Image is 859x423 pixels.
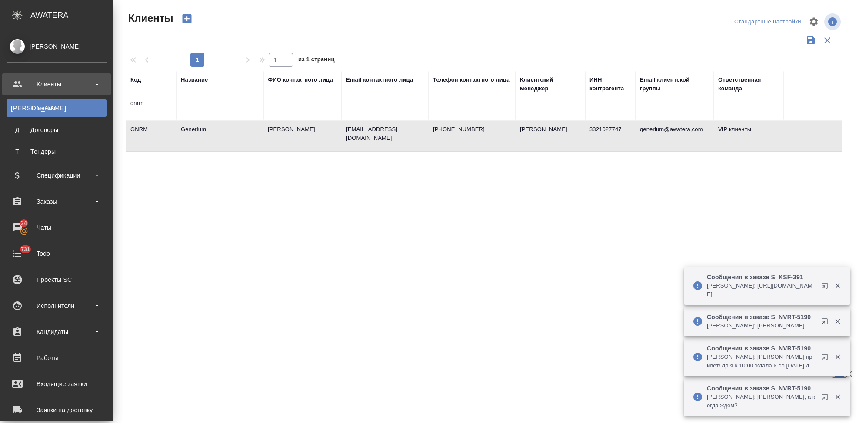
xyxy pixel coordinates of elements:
p: Сообщения в заказе S_NVRT-5190 [707,344,816,353]
div: Email клиентской группы [640,76,709,93]
div: Чаты [7,221,107,234]
div: Email контактного лица [346,76,413,84]
div: [PERSON_NAME] [7,42,107,51]
div: Входящие заявки [7,377,107,390]
div: Проекты SC [7,273,107,286]
a: ДДоговоры [7,121,107,139]
div: Спецификации [7,169,107,182]
div: Клиентский менеджер [520,76,581,93]
button: Закрыть [829,353,846,361]
button: Закрыть [829,393,846,401]
span: из 1 страниц [298,54,335,67]
button: Сохранить фильтры [802,32,819,49]
p: [EMAIL_ADDRESS][DOMAIN_NAME] [346,125,424,142]
div: Заказы [7,195,107,208]
div: AWATERA [30,7,113,24]
button: Открыть в новой вкладке [816,348,837,369]
td: VIP клиенты [714,121,783,151]
div: Договоры [11,126,102,134]
td: 3321027747 [585,121,636,151]
button: Создать [176,11,197,26]
a: Проекты SC [2,269,111,291]
button: Закрыть [829,317,846,325]
a: Заявки на доставку [2,399,111,421]
button: Открыть в новой вкладке [816,313,837,334]
div: Телефон контактного лица [433,76,510,84]
p: Сообщения в заказе S_NVRT-5190 [707,384,816,393]
a: [PERSON_NAME]Клиенты [7,99,107,117]
span: Посмотреть информацию [824,13,842,30]
span: Клиенты [126,11,173,25]
div: Код [130,76,141,84]
td: Generium [176,121,263,151]
button: Открыть в новой вкладке [816,277,837,298]
div: Тендеры [11,147,102,156]
td: GNRM [126,121,176,151]
div: Заявки на доставку [7,403,107,416]
a: 731Todo [2,243,111,264]
div: Название [181,76,208,84]
a: ТТендеры [7,143,107,160]
span: Настроить таблицу [803,11,824,32]
div: ФИО контактного лица [268,76,333,84]
a: Работы [2,347,111,369]
div: split button [732,15,803,29]
div: Ответственная команда [718,76,779,93]
div: Клиенты [7,78,107,91]
td: [PERSON_NAME] [263,121,342,151]
button: Сбросить фильтры [819,32,836,49]
button: Открыть в новой вкладке [816,388,837,409]
div: Исполнители [7,299,107,312]
p: [PERSON_NAME]: [PERSON_NAME] [707,321,816,330]
a: Входящие заявки [2,373,111,395]
p: Сообщения в заказе S_KSF-391 [707,273,816,281]
span: 731 [16,245,35,254]
div: Кандидаты [7,325,107,338]
p: [PERSON_NAME]: [URL][DOMAIN_NAME] [707,281,816,299]
div: Todo [7,247,107,260]
td: [PERSON_NAME] [516,121,585,151]
a: 24Чаты [2,217,111,238]
div: Клиенты [11,104,102,112]
div: Работы [7,351,107,364]
p: Сообщения в заказе S_NVRT-5190 [707,313,816,321]
span: 24 [16,219,32,228]
p: [PHONE_NUMBER] [433,125,511,134]
p: [PERSON_NAME]: [PERSON_NAME], а когда ждем? [707,393,816,410]
p: [PERSON_NAME]: [PERSON_NAME] привет! да я к 10:00 ждала и со [DATE] дергала перка, напишу сейчас ... [707,353,816,370]
button: Закрыть [829,282,846,290]
td: generium@awatera,com [636,121,714,151]
div: ИНН контрагента [589,76,631,93]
